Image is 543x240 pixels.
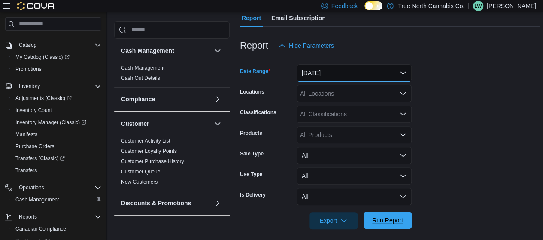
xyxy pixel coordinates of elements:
span: Cash Out Details [121,75,160,82]
a: Cash Out Details [121,75,160,81]
label: Is Delivery [240,191,266,198]
span: Purchase Orders [12,141,101,152]
button: Inventory [2,80,105,92]
span: Promotions [15,66,42,73]
button: Compliance [121,95,211,103]
a: Adjustments (Classic) [12,93,75,103]
a: Customer Purchase History [121,158,184,164]
span: Operations [15,182,101,193]
a: New Customers [121,179,158,185]
span: My Catalog (Classic) [12,52,101,62]
div: Customer [114,136,230,191]
span: Manifests [15,131,37,138]
button: Transfers [9,164,105,176]
span: Hide Parameters [289,41,334,50]
button: All [297,147,412,164]
p: True North Cannabis Co. [398,1,464,11]
button: Open list of options [400,111,406,118]
label: Use Type [240,171,262,178]
span: Report [242,9,261,27]
span: Promotions [12,64,101,74]
h3: Customer [121,119,149,128]
button: Promotions [9,63,105,75]
span: Cash Management [15,196,59,203]
button: Inventory Count [9,104,105,116]
a: Customer Queue [121,169,160,175]
a: Customer Loyalty Points [121,148,177,154]
button: Reports [15,212,40,222]
a: Transfers (Classic) [12,153,68,164]
a: My Catalog (Classic) [12,52,73,62]
button: [DATE] [297,64,412,82]
span: My Catalog (Classic) [15,54,70,61]
span: Customer Activity List [121,137,170,144]
button: Open list of options [400,131,406,138]
button: Discounts & Promotions [121,199,211,207]
button: Compliance [212,94,223,104]
div: Lisa Wyatt [473,1,483,11]
span: Transfers (Classic) [12,153,101,164]
input: Dark Mode [364,1,382,10]
button: Export [309,212,358,229]
button: Inventory [15,81,43,91]
h3: Report [240,40,268,51]
span: LW [474,1,482,11]
span: Transfers [12,165,101,176]
a: My Catalog (Classic) [9,51,105,63]
h3: Discounts & Promotions [121,199,191,207]
span: Adjustments (Classic) [12,93,101,103]
button: Manifests [9,128,105,140]
button: Cash Management [121,46,211,55]
span: Catalog [19,42,36,49]
label: Date Range [240,68,270,75]
button: Canadian Compliance [9,223,105,235]
div: Cash Management [114,63,230,87]
span: Catalog [15,40,101,50]
a: Adjustments (Classic) [9,92,105,104]
span: Customer Purchase History [121,158,184,165]
span: Inventory [15,81,101,91]
button: Hide Parameters [275,37,337,54]
button: Catalog [15,40,40,50]
span: Inventory Count [12,105,101,115]
span: Cash Management [121,64,164,71]
span: Inventory [19,83,40,90]
img: Cova [17,2,55,10]
span: Reports [15,212,101,222]
a: Transfers [12,165,40,176]
a: Manifests [12,129,41,140]
a: Inventory Count [12,105,55,115]
span: Transfers (Classic) [15,155,65,162]
span: Canadian Compliance [12,224,101,234]
span: Inventory Count [15,107,52,114]
button: Run Report [364,212,412,229]
a: Cash Management [121,65,164,71]
span: Inventory Manager (Classic) [12,117,101,128]
button: Customer [121,119,211,128]
button: Reports [2,211,105,223]
span: Cash Management [12,194,101,205]
button: All [297,167,412,185]
span: Canadian Compliance [15,225,66,232]
span: Run Report [372,216,403,225]
label: Sale Type [240,150,264,157]
button: Discounts & Promotions [212,198,223,208]
button: Purchase Orders [9,140,105,152]
button: Open list of options [400,90,406,97]
a: Customer Activity List [121,138,170,144]
button: Customer [212,118,223,129]
span: Reports [19,213,37,220]
label: Locations [240,88,264,95]
a: Canadian Compliance [12,224,70,234]
button: Operations [15,182,48,193]
span: Purchase Orders [15,143,55,150]
label: Classifications [240,109,276,116]
h3: Compliance [121,95,155,103]
button: Cash Management [9,194,105,206]
span: Transfers [15,167,37,174]
a: Inventory Manager (Classic) [12,117,90,128]
button: Catalog [2,39,105,51]
button: All [297,188,412,205]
